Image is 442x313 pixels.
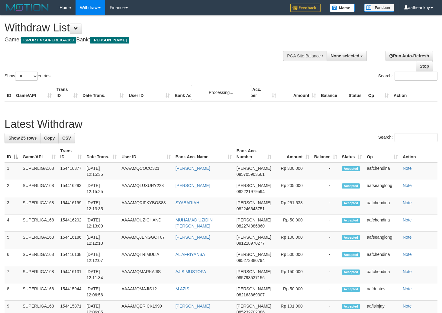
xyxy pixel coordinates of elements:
[237,241,265,246] span: Copy 081218970277 to clipboard
[15,72,38,81] select: Showentries
[364,163,400,180] td: aafchendina
[20,266,58,283] td: SUPERLIGA168
[58,249,84,266] td: 154416138
[84,249,119,266] td: [DATE] 12:12:07
[342,166,360,171] span: Accepted
[5,197,20,215] td: 3
[119,180,173,197] td: AAAAMQLUXURY223
[5,283,20,301] td: 8
[378,72,437,81] label: Search:
[21,37,76,44] span: ISPORT > SUPERLIGA168
[342,218,360,223] span: Accepted
[172,84,238,101] th: Bank Acc. Name
[274,283,312,301] td: Rp 50,000
[84,180,119,197] td: [DATE] 12:15:25
[366,84,391,101] th: Op
[58,197,84,215] td: 154416199
[312,163,340,180] td: -
[20,232,58,249] td: SUPERLIGA168
[90,37,129,44] span: [PERSON_NAME]
[5,72,50,81] label: Show entries
[119,197,173,215] td: AAAAMQRIFKYBOS88
[395,133,437,142] input: Search:
[391,84,437,101] th: Action
[274,266,312,283] td: Rp 150,000
[312,215,340,232] td: -
[176,218,213,228] a: MUHAMAD UZIDIN [PERSON_NAME]
[5,215,20,232] td: 4
[290,4,321,12] img: Feedback.jpg
[176,269,206,274] a: AJIS MUSTOPA
[20,283,58,301] td: SUPERLIGA168
[330,4,355,12] img: Button%20Memo.svg
[416,61,433,71] a: Stop
[84,145,119,163] th: Date Trans.: activate to sort column ascending
[238,84,278,101] th: Bank Acc. Number
[58,283,84,301] td: 154415944
[364,197,400,215] td: aafchendina
[364,283,400,301] td: aafduntev
[274,145,312,163] th: Amount: activate to sort column ascending
[237,269,271,274] span: [PERSON_NAME]
[342,252,360,257] span: Accepted
[237,206,265,211] span: Copy 082246643751 to clipboard
[119,215,173,232] td: AAAAMQUZICHAND
[54,84,80,101] th: Trans ID
[395,72,437,81] input: Search:
[20,145,58,163] th: Game/API: activate to sort column ascending
[173,145,234,163] th: Bank Acc. Name: activate to sort column ascending
[403,200,412,205] a: Note
[403,166,412,171] a: Note
[176,304,210,308] a: [PERSON_NAME]
[58,215,84,232] td: 154416202
[20,163,58,180] td: SUPERLIGA168
[237,258,265,263] span: Copy 085273880794 to clipboard
[312,180,340,197] td: -
[119,163,173,180] td: AAAAMQCOCO321
[5,3,50,12] img: MOTION_logo.png
[403,183,412,188] a: Note
[237,166,271,171] span: [PERSON_NAME]
[274,249,312,266] td: Rp 500,000
[119,232,173,249] td: AAAAMQJENGGOT07
[237,218,271,222] span: [PERSON_NAME]
[342,269,360,275] span: Accepted
[5,163,20,180] td: 1
[237,286,271,291] span: [PERSON_NAME]
[58,145,84,163] th: Trans ID: activate to sort column ascending
[403,235,412,240] a: Note
[364,180,400,197] td: aafseanglong
[403,304,412,308] a: Note
[342,183,360,189] span: Accepted
[5,84,14,101] th: ID
[327,51,367,61] button: None selected
[342,287,360,292] span: Accepted
[274,232,312,249] td: Rp 100,000
[364,145,400,163] th: Op: activate to sort column ascending
[237,183,271,188] span: [PERSON_NAME]
[119,283,173,301] td: AAAAMQMAJIS12
[176,183,210,188] a: [PERSON_NAME]
[176,235,210,240] a: [PERSON_NAME]
[403,269,412,274] a: Note
[274,180,312,197] td: Rp 205,000
[84,215,119,232] td: [DATE] 12:13:09
[58,232,84,249] td: 154416186
[403,286,412,291] a: Note
[20,197,58,215] td: SUPERLIGA168
[386,51,433,61] a: Run Auto-Refresh
[119,145,173,163] th: User ID: activate to sort column ascending
[274,215,312,232] td: Rp 50,000
[342,304,360,309] span: Accepted
[84,163,119,180] td: [DATE] 12:15:35
[403,218,412,222] a: Note
[5,266,20,283] td: 7
[346,84,366,101] th: Status
[5,37,289,43] h4: Game: Bank:
[176,166,210,171] a: [PERSON_NAME]
[5,133,40,143] a: Show 25 rows
[237,189,265,194] span: Copy 082221979594 to clipboard
[312,145,340,163] th: Balance: activate to sort column ascending
[14,84,54,101] th: Game/API
[191,85,251,100] div: Processing...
